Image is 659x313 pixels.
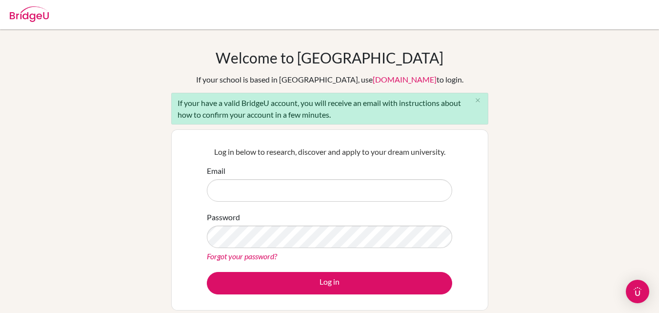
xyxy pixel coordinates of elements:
[10,6,49,22] img: Bridge-U
[207,272,452,294] button: Log in
[196,74,463,85] div: If your school is based in [GEOGRAPHIC_DATA], use to login.
[207,211,240,223] label: Password
[626,280,649,303] div: Open Intercom Messenger
[207,165,225,177] label: Email
[171,93,488,125] div: If your have a valid BridgeU account, you will receive an email with instructions about how to co...
[468,93,488,108] button: Close
[207,146,452,158] p: Log in below to research, discover and apply to your dream university.
[207,251,277,261] a: Forgot your password?
[474,97,481,104] i: close
[373,75,437,84] a: [DOMAIN_NAME]
[216,49,443,66] h1: Welcome to [GEOGRAPHIC_DATA]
